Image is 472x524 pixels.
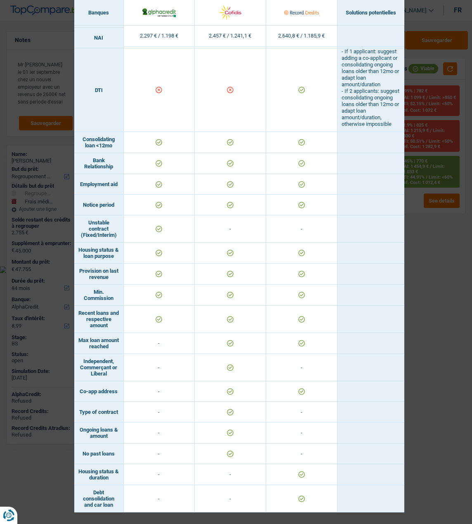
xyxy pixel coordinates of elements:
[124,485,195,512] td: -
[74,485,124,512] td: Debt consolidation and car loan
[74,402,124,423] td: Type of contract
[74,195,124,215] td: Notice period
[195,26,266,47] td: 2.457 € / 1.241,1 €
[74,215,124,243] td: Unstable contract (Fixed/Interim)
[124,402,195,423] td: -
[212,4,248,21] img: Cofidis
[124,444,195,464] td: -
[74,381,124,402] td: Co-app address
[74,306,124,333] td: Recent loans and respective amount
[142,7,177,18] img: AlphaCredit
[74,48,124,132] td: DTI
[74,285,124,306] td: Min. Commission
[74,174,124,195] td: Employment aid
[124,423,195,444] td: -
[74,28,124,48] td: NAI
[266,402,337,423] td: -
[266,423,337,444] td: -
[195,215,266,243] td: -
[74,153,124,174] td: Bank Relationship
[124,333,195,354] td: -
[266,444,337,464] td: -
[74,444,124,464] td: No past loans
[74,423,124,444] td: Ongoing loans & amount
[74,132,124,153] td: Consolidating loan <12mo
[337,48,404,132] td: - If 1 applicant: suggest adding a co-applicant or consolidating ongoing loans older than 12mo or...
[124,354,195,381] td: -
[195,485,266,512] td: -
[124,26,195,47] td: 2.297 € / 1.198 €
[266,26,337,47] td: 2.640,8 € / 1.185,9 €
[74,333,124,354] td: Max loan amount reached
[284,4,319,21] img: Record Credits
[266,215,337,243] td: -
[74,354,124,381] td: Independent, Commerçant or Liberal
[195,464,266,485] td: -
[124,381,195,402] td: -
[74,243,124,264] td: Housing status & loan purpose
[266,354,337,381] td: -
[74,464,124,485] td: Housing status & duration
[74,264,124,285] td: Provision on last revenue
[124,464,195,485] td: -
